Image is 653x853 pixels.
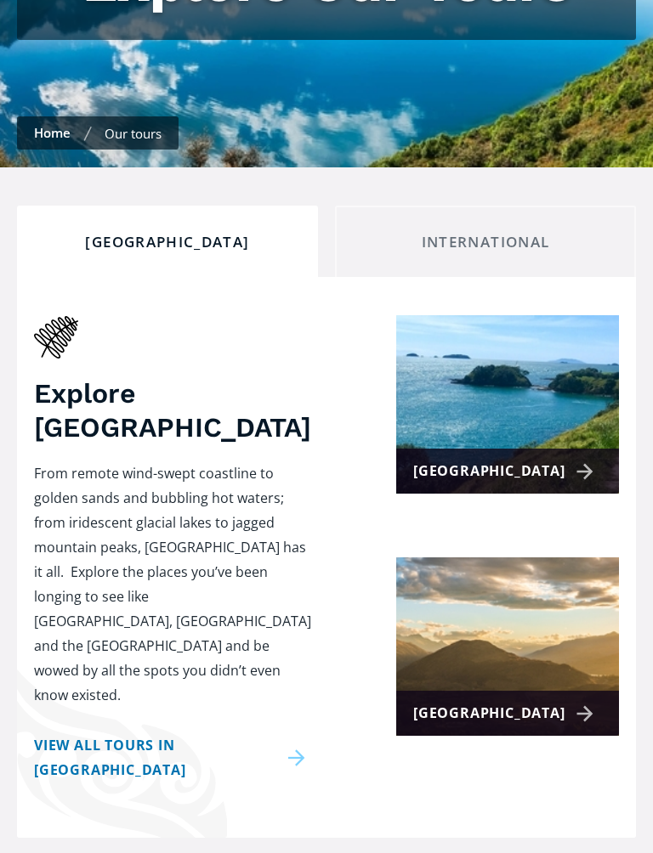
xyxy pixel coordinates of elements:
[34,376,311,444] h3: Explore [GEOGRAPHIC_DATA]
[17,116,179,150] nav: breadcrumbs
[396,557,619,736] a: [GEOGRAPHIC_DATA]
[31,233,304,251] div: [GEOGRAPHIC_DATA]
[105,125,162,142] div: Our tours
[413,459,599,483] div: [GEOGRAPHIC_DATA]
[34,124,71,141] a: Home
[413,701,599,726] div: [GEOGRAPHIC_DATA]
[34,461,311,708] p: From remote wind-swept coastline to golden sands and bubbling hot waters; from iridescent glacial...
[349,233,622,251] div: International
[396,315,619,494] a: [GEOGRAPHIC_DATA]
[34,733,311,782] a: View all tours in [GEOGRAPHIC_DATA]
